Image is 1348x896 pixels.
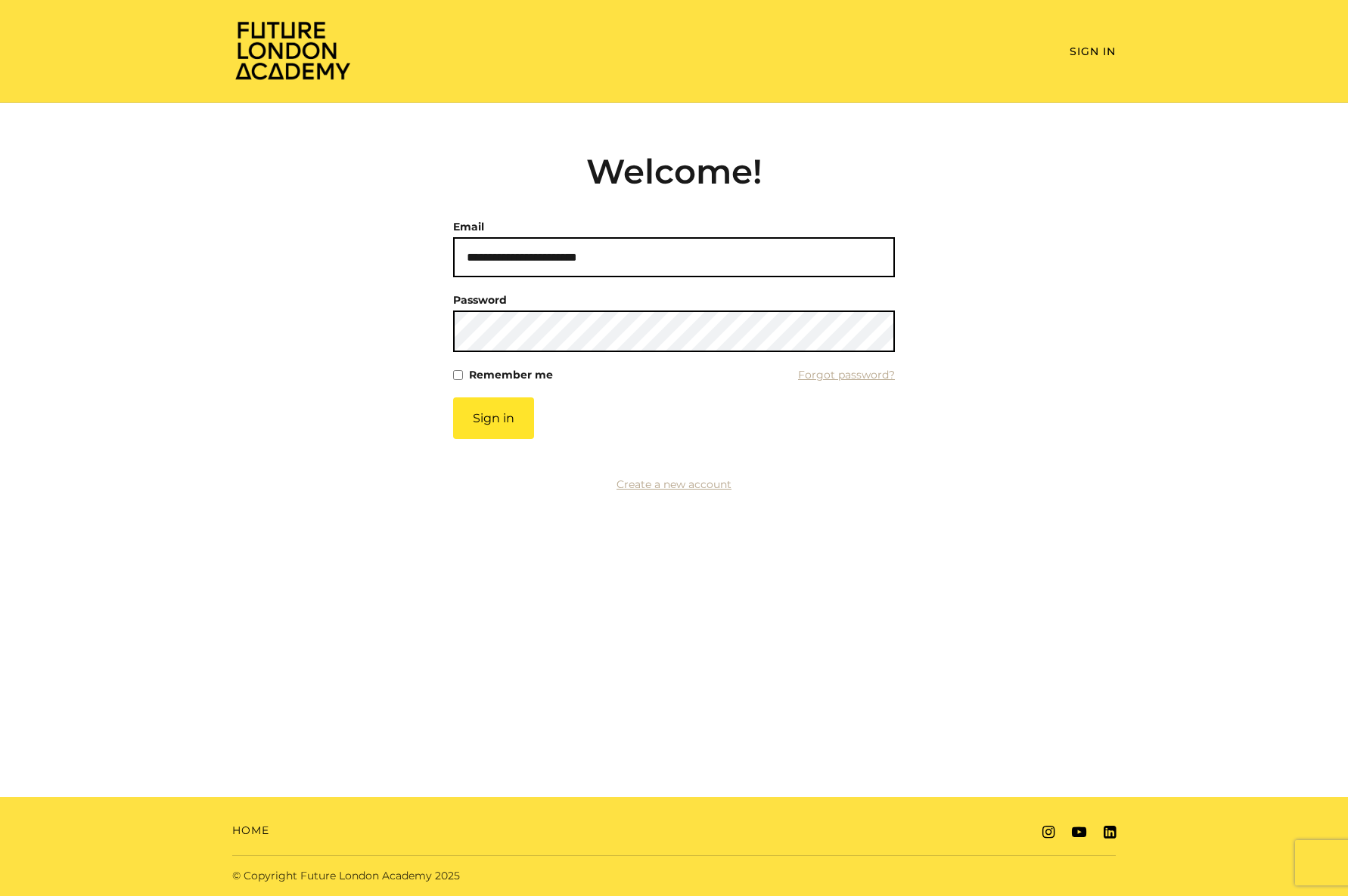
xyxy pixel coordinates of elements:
[617,477,731,491] a: Create a new account
[453,151,895,192] h2: Welcome!
[453,216,484,237] label: Email
[1070,45,1116,58] a: Sign In
[453,397,466,796] label: If you are a human, ignore this field
[798,364,895,385] a: Forgot password?
[453,289,507,311] label: Password
[453,397,534,439] button: Sign in
[469,364,553,385] label: Remember me
[232,823,269,839] a: Home
[232,20,353,81] img: Home Page
[220,868,674,884] div: © Copyright Future London Academy 2025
